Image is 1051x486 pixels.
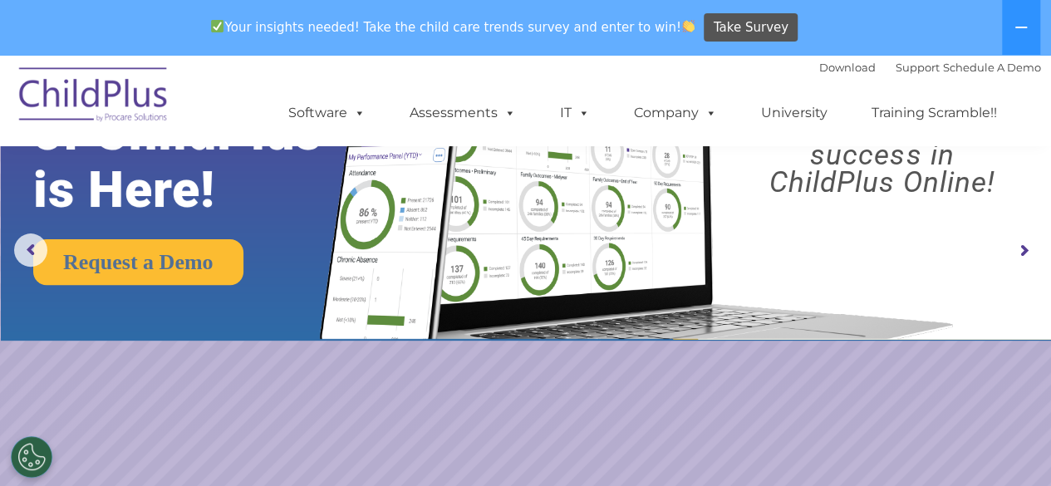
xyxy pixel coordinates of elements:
[211,20,223,32] img: ✅
[272,96,382,130] a: Software
[231,178,302,190] span: Phone number
[33,47,369,218] rs-layer: The Future of ChildPlus is Here!
[714,13,788,42] span: Take Survey
[819,61,876,74] a: Download
[943,61,1041,74] a: Schedule A Demo
[393,96,533,130] a: Assessments
[744,96,844,130] a: University
[682,20,695,32] img: 👏
[617,96,734,130] a: Company
[704,13,798,42] a: Take Survey
[896,61,940,74] a: Support
[726,59,1038,196] rs-layer: Boost your productivity and streamline your success in ChildPlus Online!
[204,11,702,43] span: Your insights needed! Take the child care trends survey and enter to win!
[855,96,1014,130] a: Training Scramble!!
[819,61,1041,74] font: |
[33,239,243,285] a: Request a Demo
[231,110,282,122] span: Last name
[11,436,52,478] button: Cookies Settings
[968,406,1051,486] iframe: Chat Widget
[543,96,607,130] a: IT
[11,56,177,139] img: ChildPlus by Procare Solutions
